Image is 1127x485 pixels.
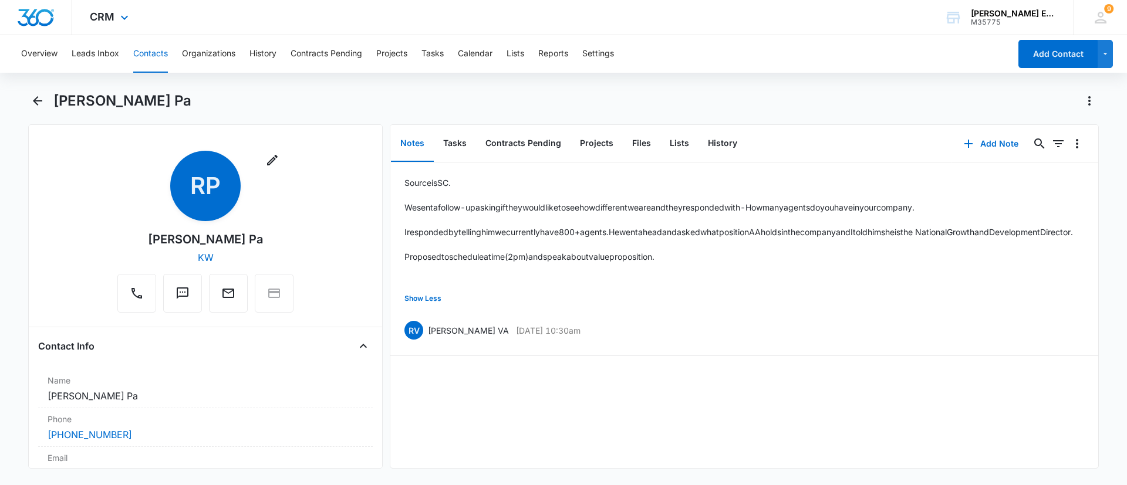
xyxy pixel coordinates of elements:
p: [DATE] 10:30am [516,324,581,337]
div: notifications count [1104,4,1113,13]
span: 9 [1104,4,1113,13]
a: KW [198,252,214,263]
p: Proposed to schedule a time (2pm) and speak about value proposition. [404,250,1073,263]
p: I responded by telling him we currently have 800+ agents. He went ahead and asked what position A... [404,226,1073,238]
button: Close [354,337,373,355]
button: Overflow Menu [1068,134,1086,153]
button: Organizations [182,35,235,73]
a: Call [117,292,156,302]
button: Text [163,274,202,313]
button: Calendar [458,35,492,73]
dd: [PERSON_NAME] Pa [48,389,363,403]
button: Leads Inbox [72,35,119,73]
button: Settings [582,35,614,73]
span: RV [404,321,423,340]
span: RP [170,151,241,221]
button: Contacts [133,35,168,73]
button: Add Contact [1018,40,1098,68]
button: Projects [571,126,623,162]
button: Actions [1080,91,1099,110]
button: Back [28,91,46,110]
button: Lists [507,35,524,73]
p: We sent a follow-up asking if they would like to see how different we are and they responded with... [404,201,1073,213]
button: Show Less [404,287,441,310]
button: Projects [376,35,407,73]
label: Name [48,374,363,386]
button: Contracts Pending [476,126,571,162]
span: CRM [90,11,114,23]
button: Add Note [952,130,1030,158]
button: History [249,35,276,73]
button: Email [209,274,248,313]
button: Tasks [421,35,444,73]
a: Text [163,292,202,302]
h4: Contact Info [38,339,95,353]
button: Reports [538,35,568,73]
div: account name [971,9,1057,18]
div: [PERSON_NAME] Pa [148,230,263,248]
div: Name[PERSON_NAME] Pa [38,369,373,408]
a: [PHONE_NUMBER] [48,428,132,442]
div: account id [971,18,1057,26]
button: Filters [1049,134,1068,153]
button: Tasks [434,126,476,162]
button: Notes [391,126,434,162]
button: Call [117,274,156,313]
a: [EMAIL_ADDRESS][DOMAIN_NAME] [48,466,165,480]
button: Search... [1030,134,1049,153]
h1: [PERSON_NAME] Pa [53,92,191,110]
button: Overview [21,35,58,73]
label: Email [48,452,363,464]
a: Email [209,292,248,302]
button: Files [623,126,660,162]
label: Phone [48,413,363,425]
button: Contracts Pending [291,35,362,73]
button: History [699,126,747,162]
div: Phone[PHONE_NUMBER] [38,408,373,447]
button: Lists [660,126,699,162]
p: [PERSON_NAME] VA [428,324,509,337]
p: Source is SC. [404,177,1073,189]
